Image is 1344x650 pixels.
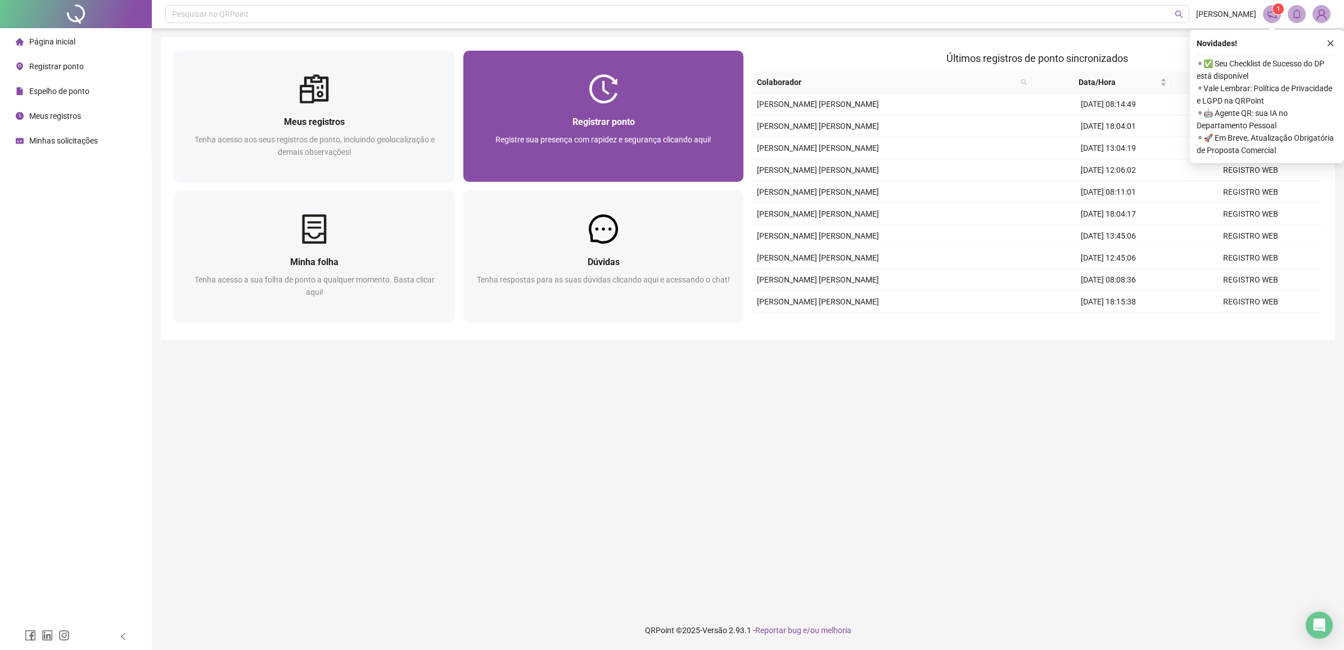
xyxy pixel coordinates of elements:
span: [PERSON_NAME] [PERSON_NAME] [757,122,879,131]
span: close [1327,39,1334,47]
td: [DATE] 13:42:53 [1037,313,1179,335]
span: [PERSON_NAME] [PERSON_NAME] [757,253,879,262]
span: home [16,38,24,46]
span: ⚬ 🚀 Em Breve, Atualização Obrigatória de Proposta Comercial [1197,132,1337,156]
td: REGISTRO WEB [1179,115,1322,137]
span: instagram [58,630,70,641]
footer: QRPoint © 2025 - 2.93.1 - [152,611,1344,650]
span: ⚬ Vale Lembrar: Política de Privacidade e LGPD na QRPoint [1197,82,1337,107]
span: left [119,633,127,640]
span: 1 [1277,5,1280,13]
td: REGISTRO WEB [1179,225,1322,247]
td: REGISTRO WEB [1179,203,1322,225]
span: environment [16,62,24,70]
th: Origem [1171,71,1311,93]
td: [DATE] 18:04:01 [1037,115,1179,137]
span: Tenha acesso a sua folha de ponto a qualquer momento. Basta clicar aqui! [195,275,435,297]
span: [PERSON_NAME] [PERSON_NAME] [757,297,879,306]
td: [DATE] 12:06:02 [1037,159,1179,181]
span: Últimos registros de ponto sincronizados [946,52,1128,64]
td: REGISTRO WEB [1179,247,1322,269]
span: search [1018,74,1030,91]
td: REGISTRO WEB [1179,93,1322,115]
span: Registrar ponto [29,62,84,71]
td: REGISTRO WEB [1179,181,1322,203]
span: Dúvidas [588,257,620,267]
span: ⚬ ✅ Seu Checklist de Sucesso do DP está disponível [1197,57,1337,82]
td: [DATE] 08:11:01 [1037,181,1179,203]
span: Minhas solicitações [29,136,98,145]
a: DúvidasTenha respostas para as suas dúvidas clicando aqui e acessando o chat! [463,191,743,322]
span: notification [1267,9,1277,19]
td: [DATE] 13:04:19 [1037,137,1179,159]
span: Meus registros [29,111,81,120]
span: clock-circle [16,112,24,120]
span: [PERSON_NAME] [PERSON_NAME] [757,209,879,218]
span: facebook [25,630,36,641]
td: REGISTRO WEB [1179,269,1322,291]
span: bell [1292,9,1302,19]
td: [DATE] 18:04:17 [1037,203,1179,225]
span: [PERSON_NAME] [PERSON_NAME] [757,100,879,109]
span: schedule [16,137,24,145]
span: Espelho de ponto [29,87,89,96]
sup: 1 [1273,3,1284,15]
td: REGISTRO WEB [1179,137,1322,159]
span: Tenha respostas para as suas dúvidas clicando aqui e acessando o chat! [477,275,730,284]
a: Minha folhaTenha acesso a sua folha de ponto a qualquer momento. Basta clicar aqui! [174,191,454,322]
th: Data/Hora [1032,71,1171,93]
span: Novidades ! [1197,37,1237,50]
span: [PERSON_NAME] [PERSON_NAME] [757,187,879,196]
span: ⚬ 🤖 Agente QR: sua IA no Departamento Pessoal [1197,107,1337,132]
td: REGISTRO WEB [1179,159,1322,181]
td: [DATE] 18:15:38 [1037,291,1179,313]
td: [DATE] 08:08:36 [1037,269,1179,291]
span: [PERSON_NAME] [PERSON_NAME] [757,165,879,174]
span: search [1021,79,1027,86]
span: Versão [702,626,727,635]
span: Registre sua presença com rapidez e segurança clicando aqui! [495,135,711,144]
div: Open Intercom Messenger [1306,612,1333,639]
span: Registrar ponto [572,116,635,127]
span: Tenha acesso aos seus registros de ponto, incluindo geolocalização e demais observações! [195,135,435,156]
span: Data/Hora [1036,76,1158,88]
span: Colaborador [757,76,1016,88]
span: search [1175,10,1183,19]
span: [PERSON_NAME] [PERSON_NAME] [757,144,879,153]
span: file [16,87,24,95]
td: REGISTRO WEB [1179,291,1322,313]
span: Reportar bug e/ou melhoria [755,626,851,635]
img: 62874 [1313,6,1330,23]
span: linkedin [42,630,53,641]
td: [DATE] 13:45:06 [1037,225,1179,247]
td: [DATE] 12:45:06 [1037,247,1179,269]
span: Página inicial [29,37,75,46]
span: [PERSON_NAME] [1196,8,1256,20]
span: [PERSON_NAME] [PERSON_NAME] [757,231,879,240]
a: Registrar pontoRegistre sua presença com rapidez e segurança clicando aqui! [463,51,743,182]
span: Minha folha [290,257,339,267]
td: [DATE] 08:14:49 [1037,93,1179,115]
td: REGISTRO WEB [1179,313,1322,335]
span: Meus registros [284,116,345,127]
a: Meus registrosTenha acesso aos seus registros de ponto, incluindo geolocalização e demais observa... [174,51,454,182]
span: [PERSON_NAME] [PERSON_NAME] [757,275,879,284]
